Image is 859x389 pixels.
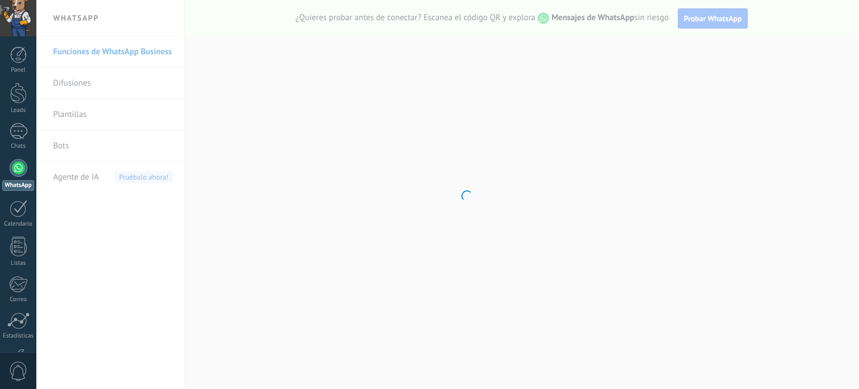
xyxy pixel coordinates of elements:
div: Panel [2,67,35,74]
div: Correo [2,296,35,303]
div: WhatsApp [2,180,34,191]
div: Leads [2,107,35,114]
div: Estadísticas [2,332,35,340]
div: Listas [2,260,35,267]
div: Chats [2,143,35,150]
div: Calendario [2,221,35,228]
